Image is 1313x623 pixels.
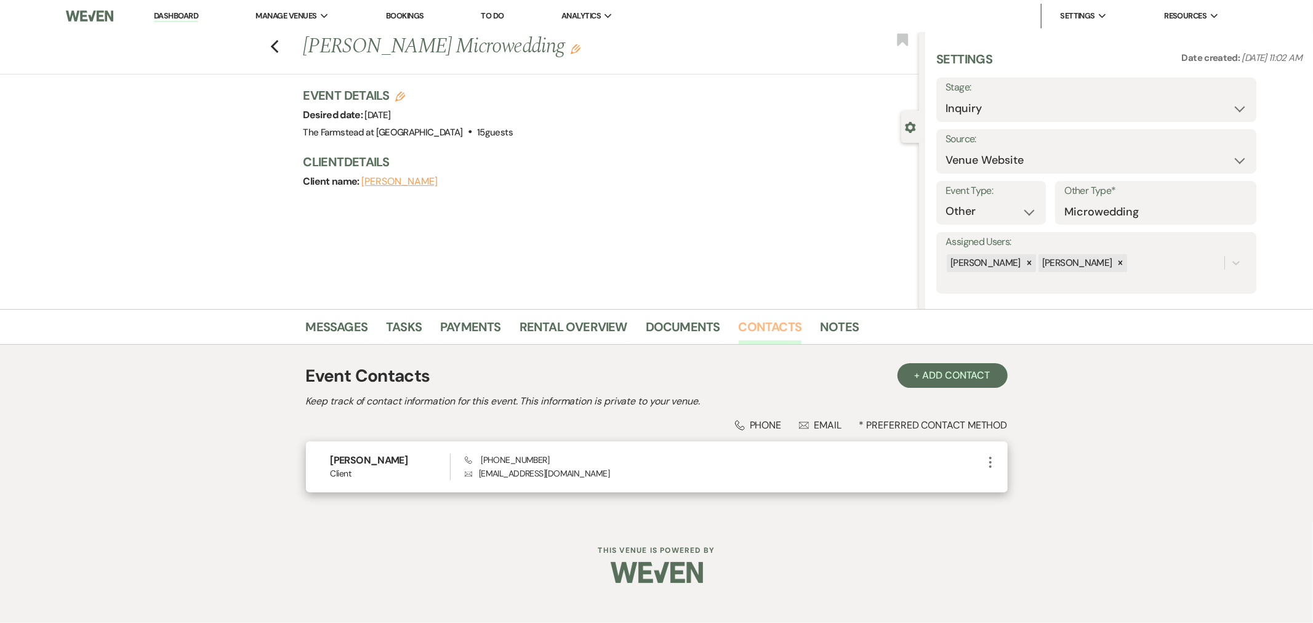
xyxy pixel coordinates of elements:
span: Settings [1060,10,1095,22]
span: Resources [1164,10,1207,22]
span: 15 guests [477,126,513,139]
button: Close lead details [905,121,916,132]
img: Weven Logo [611,551,703,594]
button: [PERSON_NAME] [361,177,438,187]
span: The Farmstead at [GEOGRAPHIC_DATA] [303,126,463,139]
h3: Settings [936,50,992,78]
label: Other Type* [1064,182,1247,200]
a: Tasks [386,317,422,344]
h3: Client Details [303,153,907,171]
a: Notes [820,317,859,344]
div: Email [799,419,841,432]
a: Rental Overview [520,317,627,344]
a: Dashboard [154,10,198,22]
span: Client name: [303,175,362,188]
span: Date created: [1182,52,1242,64]
span: Manage Venues [255,10,316,22]
button: + Add Contact [897,363,1008,388]
span: Client [331,467,451,480]
span: [DATE] 11:02 AM [1242,52,1302,64]
img: Weven Logo [66,3,113,29]
h2: Keep track of contact information for this event. This information is private to your venue. [306,394,1008,409]
a: Bookings [386,10,424,21]
a: Contacts [739,317,802,344]
a: Messages [306,317,368,344]
label: Event Type: [946,182,1037,200]
span: Desired date: [303,108,365,121]
div: [PERSON_NAME] [947,254,1022,272]
label: Stage: [946,79,1247,97]
div: [PERSON_NAME] [1038,254,1114,272]
button: Edit [571,43,580,54]
h3: Event Details [303,87,513,104]
div: Phone [735,419,782,432]
h1: [PERSON_NAME] Microwedding [303,32,791,62]
a: Documents [646,317,720,344]
h1: Event Contacts [306,363,430,389]
h6: [PERSON_NAME] [331,454,451,467]
span: Analytics [561,10,601,22]
div: * Preferred Contact Method [306,419,1008,432]
p: [EMAIL_ADDRESS][DOMAIN_NAME] [465,467,982,480]
label: Source: [946,131,1247,148]
a: Payments [440,317,501,344]
a: To Do [481,10,504,21]
span: [PHONE_NUMBER] [465,454,549,465]
span: [DATE] [365,109,391,121]
label: Assigned Users: [946,233,1247,251]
